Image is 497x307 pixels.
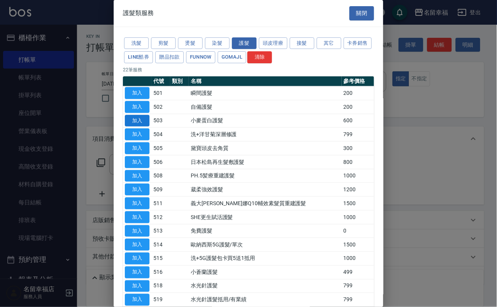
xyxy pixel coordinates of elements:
td: 503 [151,114,170,128]
th: 類別 [170,76,189,86]
button: 加入 [125,101,149,113]
button: 加入 [125,170,149,182]
td: SHE更生賦活護髮 [189,210,342,224]
td: 1000 [342,252,374,266]
button: 加入 [125,128,149,140]
button: 頭皮理療 [259,37,287,49]
td: 509 [151,183,170,197]
button: 燙髮 [178,37,203,49]
button: 加入 [125,225,149,237]
td: 504 [151,128,170,142]
td: 518 [151,279,170,293]
td: 519 [151,293,170,307]
button: 加入 [125,115,149,127]
td: 1200 [342,183,374,197]
td: 799 [342,128,374,142]
button: 加入 [125,280,149,292]
td: 200 [342,100,374,114]
button: 加入 [125,87,149,99]
td: 506 [151,155,170,169]
td: 516 [151,265,170,279]
td: 512 [151,210,170,224]
button: FUNNOW [186,51,215,63]
td: 洗+5G護髮包卡買5送1抵用 [189,252,342,266]
button: 染髮 [205,37,230,49]
button: 加入 [125,294,149,306]
span: 護髮類服務 [123,9,154,17]
button: 其它 [317,37,341,49]
th: 名稱 [189,76,342,86]
td: 水光針護髮抵用/有業績 [189,293,342,307]
button: LINE酷券 [124,51,153,63]
button: 加入 [125,197,149,209]
button: 卡券銷售 [344,37,372,49]
td: 歐納西斯5G護髮/單次 [189,238,342,252]
td: 1000 [342,210,374,224]
button: 加入 [125,253,149,265]
td: 1500 [342,197,374,211]
button: 加入 [125,267,149,278]
td: 600 [342,114,374,128]
td: 小麥蛋白護髮 [189,114,342,128]
td: 小蒼蘭護髮 [189,265,342,279]
th: 代號 [151,76,170,86]
td: 508 [151,169,170,183]
button: 剪髮 [151,37,176,49]
td: 501 [151,86,170,100]
td: 免費護髮 [189,224,342,238]
td: 0 [342,224,374,238]
td: 200 [342,86,374,100]
button: 接髮 [290,37,314,49]
button: 加入 [125,211,149,223]
td: 1500 [342,238,374,252]
td: 514 [151,238,170,252]
td: 502 [151,100,170,114]
td: 515 [151,252,170,266]
td: 300 [342,142,374,155]
button: 加入 [125,184,149,196]
p: 22 筆服務 [123,66,374,73]
td: 799 [342,279,374,293]
button: 清除 [247,51,272,63]
td: 1000 [342,169,374,183]
button: 加入 [125,142,149,154]
td: 511 [151,197,170,211]
td: 日本松島再生髮敷護髮 [189,155,342,169]
button: 加入 [125,156,149,168]
td: 799 [342,293,374,307]
td: 葳柔強效護髮 [189,183,342,197]
td: 義大[PERSON_NAME]娜Q10輔效素髮質重建護髮 [189,197,342,211]
td: 水光針護髮 [189,279,342,293]
td: 513 [151,224,170,238]
td: PH.5髪療重建護髮 [189,169,342,183]
button: GOMAJL [218,51,246,63]
td: 499 [342,265,374,279]
td: 瞬間護髮 [189,86,342,100]
td: 洗+洋甘菊深層修護 [189,128,342,142]
td: 黛寶頭皮去角質 [189,142,342,155]
button: 加入 [125,239,149,251]
td: 自備護髮 [189,100,342,114]
button: 護髮 [232,37,257,49]
button: 贈品扣款 [155,51,184,63]
td: 800 [342,155,374,169]
th: 參考價格 [342,76,374,86]
button: 關閉 [349,6,374,20]
button: 洗髮 [124,37,149,49]
td: 505 [151,142,170,155]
